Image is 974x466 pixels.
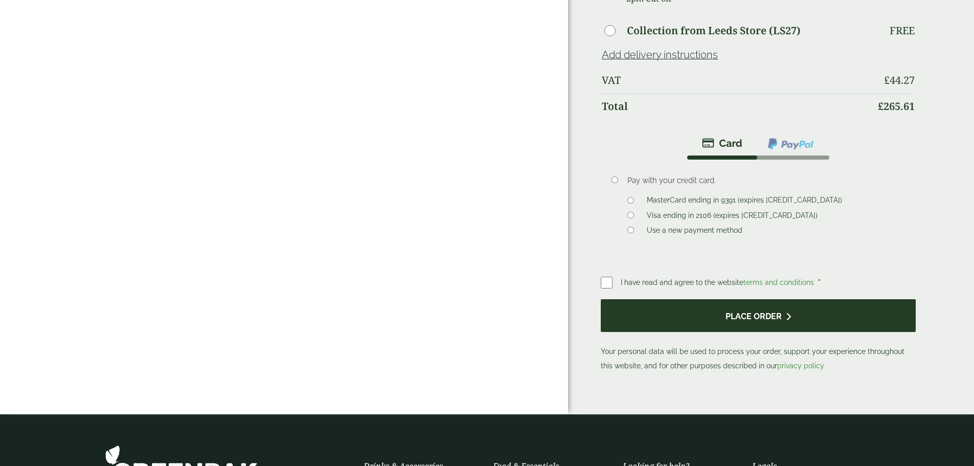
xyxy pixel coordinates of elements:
a: terms and conditions [743,278,814,286]
span: £ [884,73,890,87]
label: MasterCard ending in 9391 (expires [CREDIT_CARD_DATA]) [643,196,846,207]
button: Place order [601,299,915,332]
p: Pay with your credit card. [627,175,900,186]
th: Total [602,94,870,119]
p: Your personal data will be used to process your order, support your experience throughout this we... [601,299,915,373]
bdi: 44.27 [884,73,915,87]
img: stripe.png [702,137,742,149]
img: ppcp-gateway.png [767,137,814,150]
a: Add delivery instructions [602,49,718,61]
label: Use a new payment method [643,226,746,237]
span: £ [878,99,884,113]
span: I have read and agree to the website [621,278,816,286]
bdi: 265.61 [878,99,915,113]
label: Visa ending in 2106 (expires [CREDIT_CARD_DATA]) [643,211,822,223]
abbr: required [818,278,821,286]
label: Collection from Leeds Store (LS27) [627,26,801,36]
th: VAT [602,68,870,93]
a: privacy policy [777,362,824,370]
p: Free [890,25,915,37]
